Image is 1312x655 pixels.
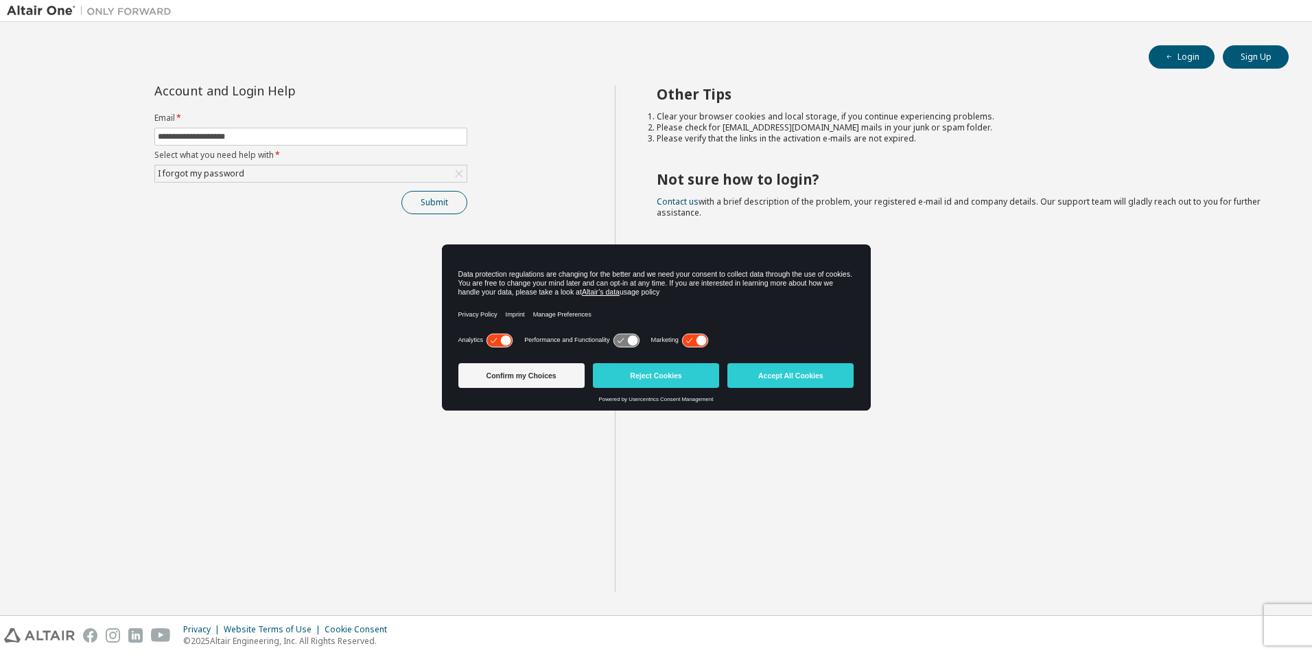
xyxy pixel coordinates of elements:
[155,165,467,182] div: I forgot my password
[156,166,246,181] div: I forgot my password
[154,85,405,96] div: Account and Login Help
[657,196,699,207] a: Contact us
[151,628,171,643] img: youtube.svg
[7,4,178,18] img: Altair One
[657,85,1265,103] h2: Other Tips
[657,111,1265,122] li: Clear your browser cookies and local storage, if you continue experiencing problems.
[154,150,467,161] label: Select what you need help with
[183,635,395,647] p: © 2025 Altair Engineering, Inc. All Rights Reserved.
[1223,45,1289,69] button: Sign Up
[1149,45,1215,69] button: Login
[183,624,224,635] div: Privacy
[657,122,1265,133] li: Please check for [EMAIL_ADDRESS][DOMAIN_NAME] mails in your junk or spam folder.
[657,133,1265,144] li: Please verify that the links in the activation e-mails are not expired.
[401,191,467,214] button: Submit
[4,628,75,643] img: altair_logo.svg
[83,628,97,643] img: facebook.svg
[657,170,1265,188] h2: Not sure how to login?
[325,624,395,635] div: Cookie Consent
[154,113,467,124] label: Email
[128,628,143,643] img: linkedin.svg
[657,196,1261,218] span: with a brief description of the problem, your registered e-mail id and company details. Our suppo...
[224,624,325,635] div: Website Terms of Use
[106,628,120,643] img: instagram.svg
